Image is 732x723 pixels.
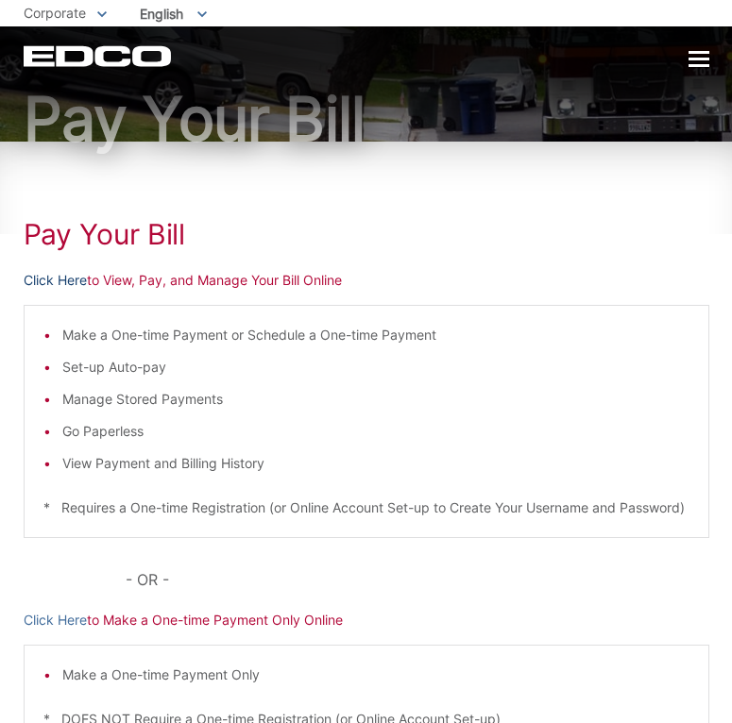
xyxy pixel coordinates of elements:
[62,453,689,474] li: View Payment and Billing History
[24,270,87,291] a: Click Here
[24,270,709,291] p: to View, Pay, and Manage Your Bill Online
[24,5,86,21] span: Corporate
[24,45,174,67] a: EDCD logo. Return to the homepage.
[62,421,689,442] li: Go Paperless
[43,497,689,518] p: * Requires a One-time Registration (or Online Account Set-up to Create Your Username and Password)
[24,610,87,631] a: Click Here
[24,217,709,251] h1: Pay Your Bill
[62,357,689,378] li: Set-up Auto-pay
[62,325,689,345] li: Make a One-time Payment or Schedule a One-time Payment
[62,389,689,410] li: Manage Stored Payments
[126,566,708,593] p: - OR -
[24,610,709,631] p: to Make a One-time Payment Only Online
[24,89,709,149] h1: Pay Your Bill
[62,664,689,685] li: Make a One-time Payment Only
